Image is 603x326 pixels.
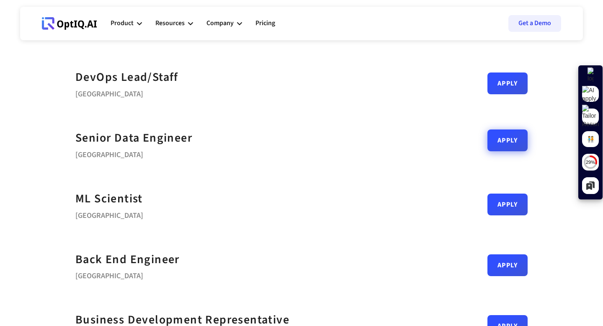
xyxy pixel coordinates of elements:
[487,129,528,151] a: Apply
[111,11,142,36] div: Product
[255,11,275,36] a: Pricing
[75,147,192,159] div: [GEOGRAPHIC_DATA]
[487,194,528,215] a: Apply
[155,18,185,29] div: Resources
[42,11,97,36] a: Webflow Homepage
[75,68,178,87] a: DevOps Lead/Staff
[155,11,193,36] div: Resources
[75,129,192,147] a: Senior Data Engineer
[111,18,134,29] div: Product
[206,11,242,36] div: Company
[206,18,234,29] div: Company
[487,72,528,94] a: Apply
[508,15,561,32] a: Get a Demo
[75,87,178,98] div: [GEOGRAPHIC_DATA]
[75,208,143,220] div: [GEOGRAPHIC_DATA]
[75,250,180,269] a: Back End Engineer
[75,269,180,280] div: [GEOGRAPHIC_DATA]
[487,254,528,276] a: Apply
[75,189,143,208] a: ML Scientist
